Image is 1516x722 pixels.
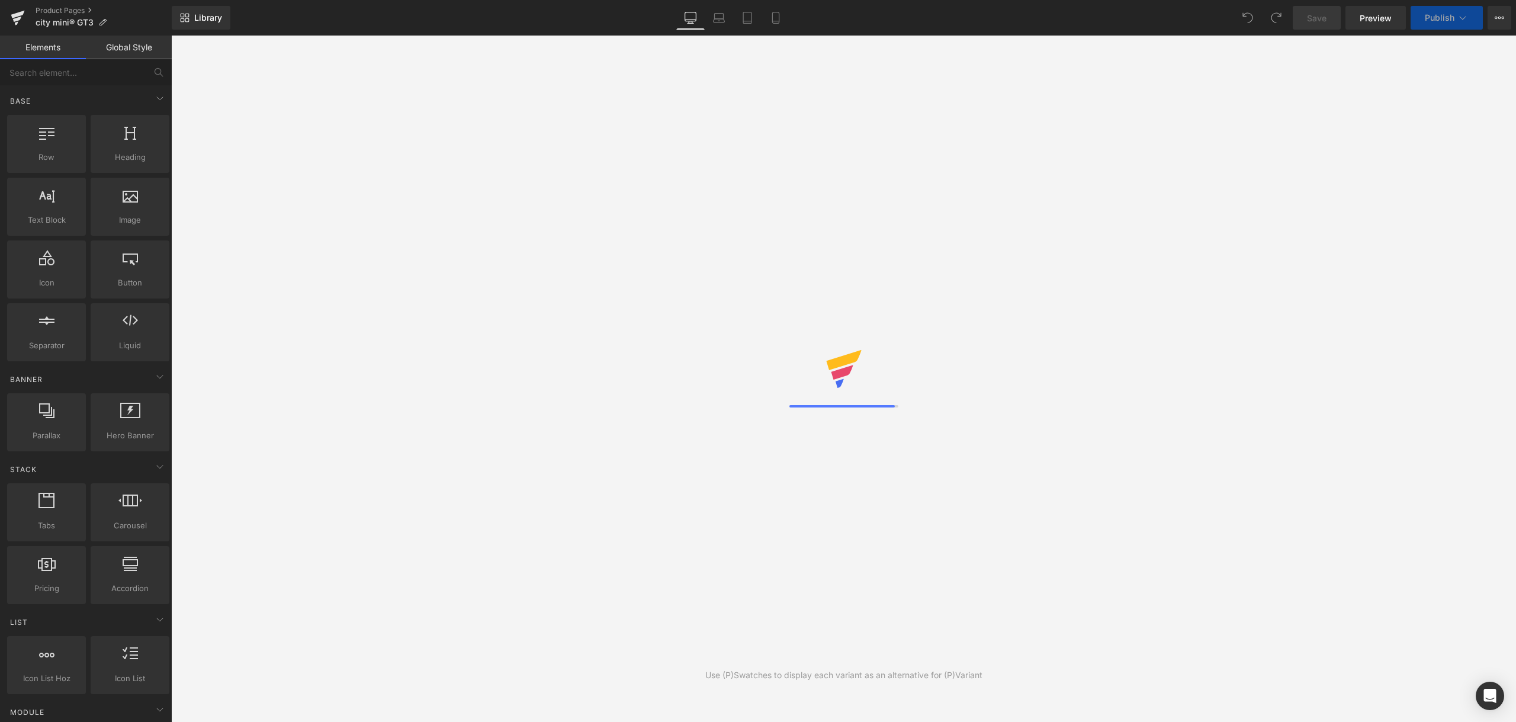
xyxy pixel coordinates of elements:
[9,95,32,107] span: Base
[1488,6,1511,30] button: More
[36,18,94,27] span: city mini® GT3
[9,617,29,628] span: List
[9,464,38,475] span: Stack
[9,374,44,385] span: Banner
[733,6,762,30] a: Tablet
[11,429,82,442] span: Parallax
[94,214,166,226] span: Image
[1476,682,1504,710] div: Open Intercom Messenger
[194,12,222,23] span: Library
[705,6,733,30] a: Laptop
[762,6,790,30] a: Mobile
[11,151,82,163] span: Row
[94,277,166,289] span: Button
[11,277,82,289] span: Icon
[94,519,166,532] span: Carousel
[94,672,166,685] span: Icon List
[94,429,166,442] span: Hero Banner
[172,6,230,30] a: New Library
[11,672,82,685] span: Icon List Hoz
[1360,12,1392,24] span: Preview
[11,582,82,595] span: Pricing
[11,519,82,532] span: Tabs
[1425,13,1454,23] span: Publish
[1236,6,1260,30] button: Undo
[1411,6,1483,30] button: Publish
[1264,6,1288,30] button: Redo
[9,707,46,718] span: Module
[11,214,82,226] span: Text Block
[676,6,705,30] a: Desktop
[94,339,166,352] span: Liquid
[94,151,166,163] span: Heading
[1307,12,1326,24] span: Save
[36,6,172,15] a: Product Pages
[705,669,982,682] div: Use (P)Swatches to display each variant as an alternative for (P)Variant
[1345,6,1406,30] a: Preview
[11,339,82,352] span: Separator
[86,36,172,59] a: Global Style
[94,582,166,595] span: Accordion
